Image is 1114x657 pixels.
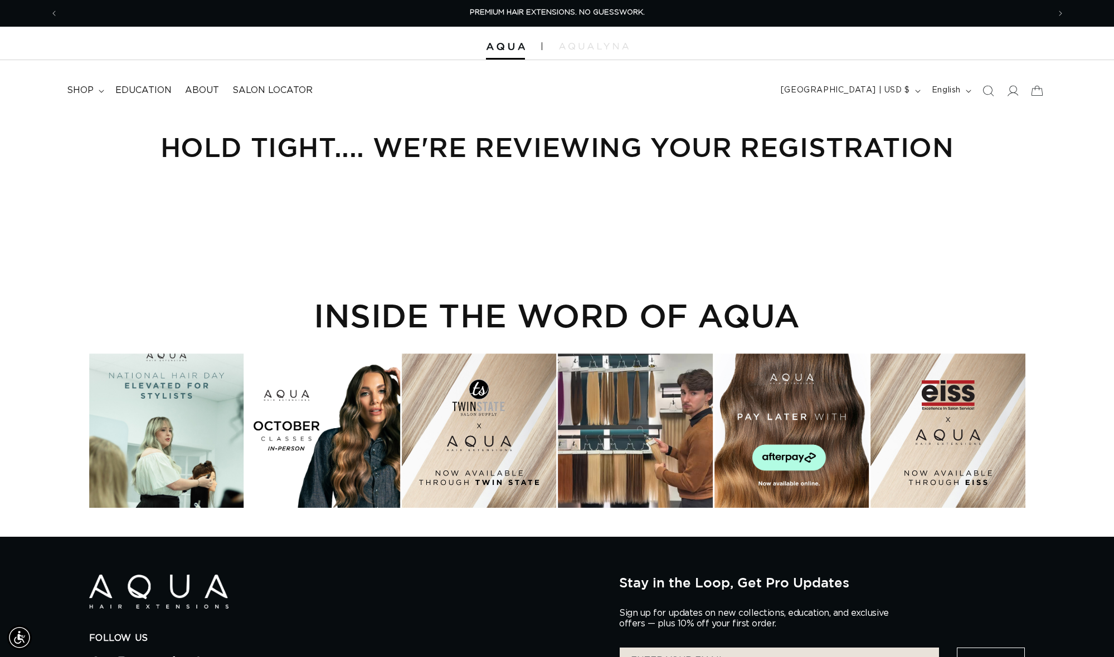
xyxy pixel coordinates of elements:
[178,78,226,103] a: About
[115,85,172,96] span: Education
[1048,3,1073,24] button: Next announcement
[470,9,645,16] span: PREMIUM HAIR EXTENSIONS. NO GUESSWORK.
[89,633,603,644] h2: Follow Us
[925,80,976,101] button: English
[67,85,94,96] span: shop
[7,625,32,650] div: Accessibility Menu
[932,85,961,96] span: English
[714,354,869,508] div: Instagram post opens in a popup
[226,78,319,103] a: Salon Locator
[60,78,109,103] summary: shop
[619,608,898,629] p: Sign up for updates on new collections, education, and exclusive offers — plus 10% off your first...
[1058,604,1114,657] iframe: Chat Widget
[781,85,910,96] span: [GEOGRAPHIC_DATA] | USD $
[486,43,525,51] img: Aqua Hair Extensions
[185,85,219,96] span: About
[976,79,1000,103] summary: Search
[89,130,1025,164] h1: Hold Tight.... we're reviewing your Registration
[245,354,400,508] div: Instagram post opens in a popup
[401,354,556,508] div: Instagram post opens in a popup
[558,354,713,508] div: Instagram post opens in a popup
[42,3,66,24] button: Previous announcement
[89,354,244,508] div: Instagram post opens in a popup
[89,296,1025,334] h2: INSIDE THE WORD OF AQUA
[559,43,629,50] img: aqualyna.com
[870,354,1025,508] div: Instagram post opens in a popup
[89,575,228,609] img: Aqua Hair Extensions
[232,85,313,96] span: Salon Locator
[619,575,1025,590] h2: Stay in the Loop, Get Pro Updates
[774,80,925,101] button: [GEOGRAPHIC_DATA] | USD $
[109,78,178,103] a: Education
